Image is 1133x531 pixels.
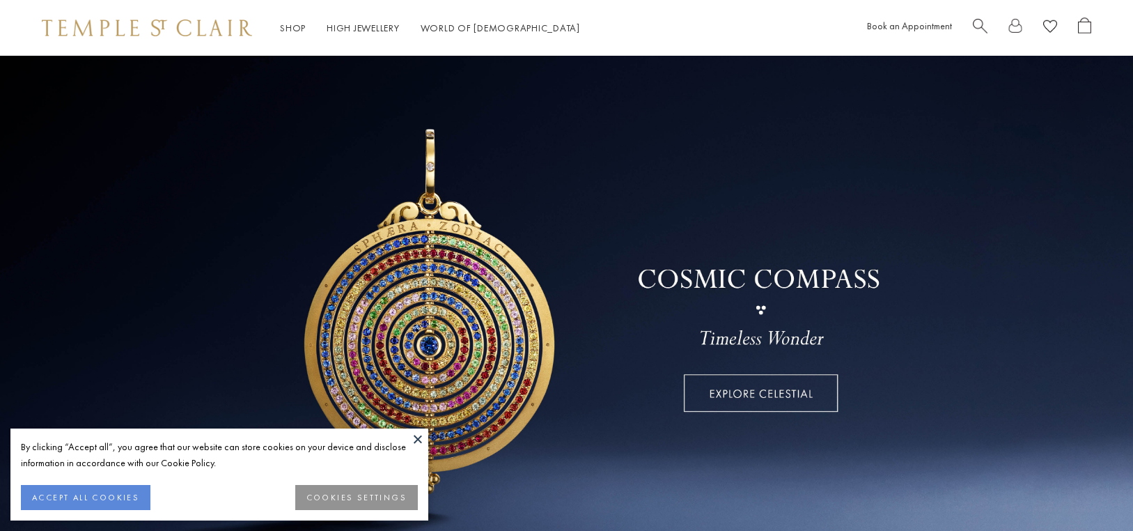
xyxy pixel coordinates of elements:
[973,17,987,39] a: Search
[867,20,952,32] a: Book an Appointment
[295,485,418,510] button: COOKIES SETTINGS
[280,20,580,37] nav: Main navigation
[42,20,252,36] img: Temple St. Clair
[1063,465,1119,517] iframe: Gorgias live chat messenger
[21,439,418,471] div: By clicking “Accept all”, you agree that our website can store cookies on your device and disclos...
[1078,17,1091,39] a: Open Shopping Bag
[421,22,580,34] a: World of [DEMOGRAPHIC_DATA]World of [DEMOGRAPHIC_DATA]
[280,22,306,34] a: ShopShop
[21,485,150,510] button: ACCEPT ALL COOKIES
[327,22,400,34] a: High JewelleryHigh Jewellery
[1043,17,1057,39] a: View Wishlist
